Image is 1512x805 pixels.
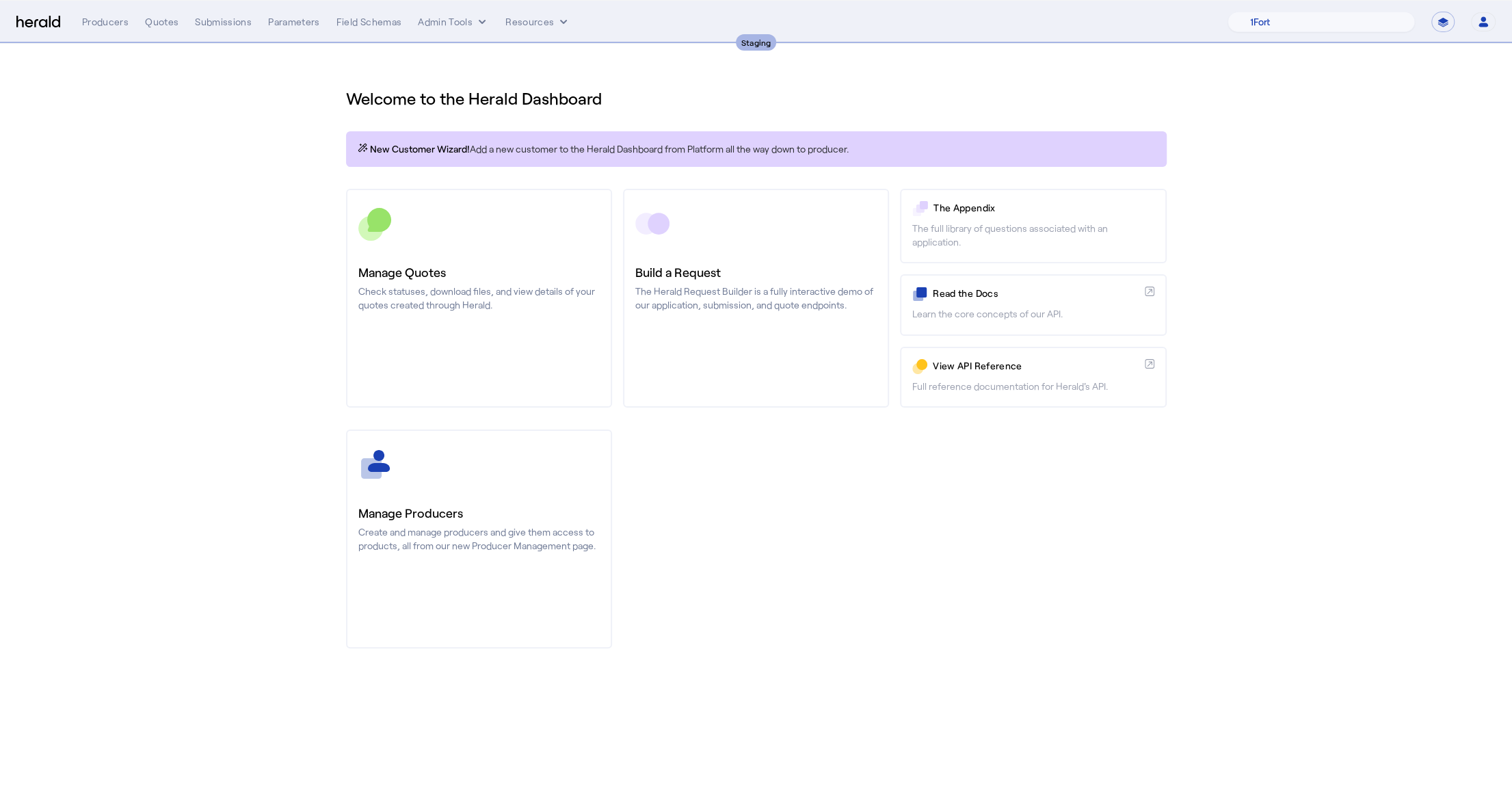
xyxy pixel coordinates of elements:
p: The full library of questions associated with an application. [912,222,1154,249]
div: Quotes [145,15,178,29]
p: Check statuses, download files, and view details of your quotes created through Herald. [358,285,600,312]
a: Manage QuotesCheck statuses, download files, and view details of your quotes created through Herald. [346,189,612,408]
span: New Customer Wizard! [370,142,470,156]
p: The Appendix [933,201,1154,215]
button: internal dropdown menu [418,15,489,29]
p: Learn the core concepts of our API. [912,307,1154,321]
div: Field Schemas [336,15,402,29]
p: Create and manage producers and give them access to products, all from our new Producer Managemen... [358,525,600,553]
h3: Manage Producers [358,503,600,523]
p: Read the Docs [933,287,1139,300]
p: View API Reference [933,359,1139,373]
p: Add a new customer to the Herald Dashboard from Platform all the way down to producer. [357,142,1156,156]
button: Resources dropdown menu [505,15,570,29]
h3: Manage Quotes [358,263,600,282]
h1: Welcome to the Herald Dashboard [346,88,1167,109]
p: The Herald Request Builder is a fully interactive demo of our application, submission, and quote ... [635,285,877,312]
div: Submissions [195,15,252,29]
div: Parameters [268,15,320,29]
h3: Build a Request [635,263,877,282]
div: Staging [736,34,777,51]
img: Herald Logo [16,16,60,29]
p: Full reference documentation for Herald's API. [912,380,1154,393]
a: View API ReferenceFull reference documentation for Herald's API. [900,347,1166,408]
a: Manage ProducersCreate and manage producers and give them access to products, all from our new Pr... [346,430,612,648]
a: The AppendixThe full library of questions associated with an application. [900,189,1166,263]
a: Read the DocsLearn the core concepts of our API. [900,274,1166,335]
a: Build a RequestThe Herald Request Builder is a fully interactive demo of our application, submiss... [623,189,889,408]
div: Producers [82,15,129,29]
